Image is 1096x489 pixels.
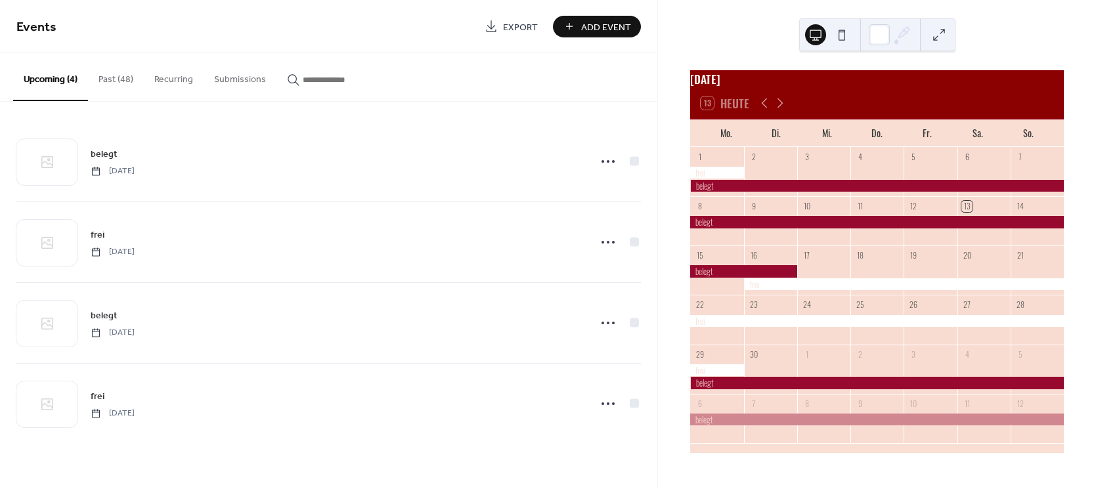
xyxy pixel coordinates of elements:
div: 19 [908,250,919,261]
div: 28 [1015,299,1026,310]
div: 11 [961,398,973,409]
div: 22 [695,299,706,310]
div: So. [1003,119,1053,146]
div: 8 [695,201,706,212]
div: belegt [690,265,797,277]
div: 2 [748,151,759,162]
div: Do. [852,119,902,146]
span: belegt [91,148,118,161]
span: Export [503,20,538,34]
button: Submissions [204,53,276,100]
button: Add Event [553,16,641,37]
a: frei [91,389,104,404]
div: frei [690,167,743,179]
span: belegt [91,309,118,323]
div: 16 [748,250,759,261]
div: 8 [801,398,812,409]
div: Fr. [902,119,953,146]
div: 9 [855,398,866,409]
div: 15 [695,250,706,261]
div: 2 [855,349,866,360]
div: 5 [908,151,919,162]
div: 20 [961,250,973,261]
button: Upcoming (4) [13,53,88,101]
span: Add Event [581,20,631,34]
div: 24 [801,299,812,310]
div: 10 [908,398,919,409]
div: 4 [855,151,866,162]
div: Di. [751,119,802,146]
span: frei [91,390,104,404]
div: frei [690,364,743,376]
div: 11 [855,201,866,212]
div: belegt [690,377,1064,389]
div: Mo. [701,119,751,146]
div: 29 [695,349,706,360]
div: 1 [801,349,812,360]
div: 30 [748,349,759,360]
div: 18 [855,250,866,261]
div: belegt [690,216,1064,228]
span: [DATE] [91,246,135,258]
div: 9 [748,201,759,212]
div: 5 [1015,349,1026,360]
a: belegt [91,308,118,323]
div: 23 [748,299,759,310]
div: belegt [690,414,1064,425]
div: 14 [1015,201,1026,212]
span: [DATE] [91,327,135,339]
div: Sa. [953,119,1003,146]
span: frei [91,228,104,242]
div: belegt [690,180,1064,192]
div: 7 [748,398,759,409]
a: belegt [91,146,118,161]
div: 26 [908,299,919,310]
div: 25 [855,299,866,310]
div: 4 [961,349,973,360]
div: 6 [695,398,706,409]
div: frei [690,315,1064,327]
div: 1 [695,151,706,162]
div: frei [744,278,1064,290]
div: 10 [801,201,812,212]
a: Export [475,16,548,37]
button: Recurring [144,53,204,100]
div: [DATE] [690,70,1064,87]
div: 13 [961,201,973,212]
a: frei [91,227,104,242]
div: 12 [1015,398,1026,409]
div: 21 [1015,250,1026,261]
div: 7 [1015,151,1026,162]
span: [DATE] [91,408,135,419]
div: 3 [908,349,919,360]
span: [DATE] [91,165,135,177]
button: Past (48) [88,53,144,100]
div: 6 [961,151,973,162]
div: 3 [801,151,812,162]
span: Events [16,14,56,40]
div: 27 [961,299,973,310]
div: 12 [908,201,919,212]
div: Mi. [802,119,852,146]
div: 17 [801,250,812,261]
